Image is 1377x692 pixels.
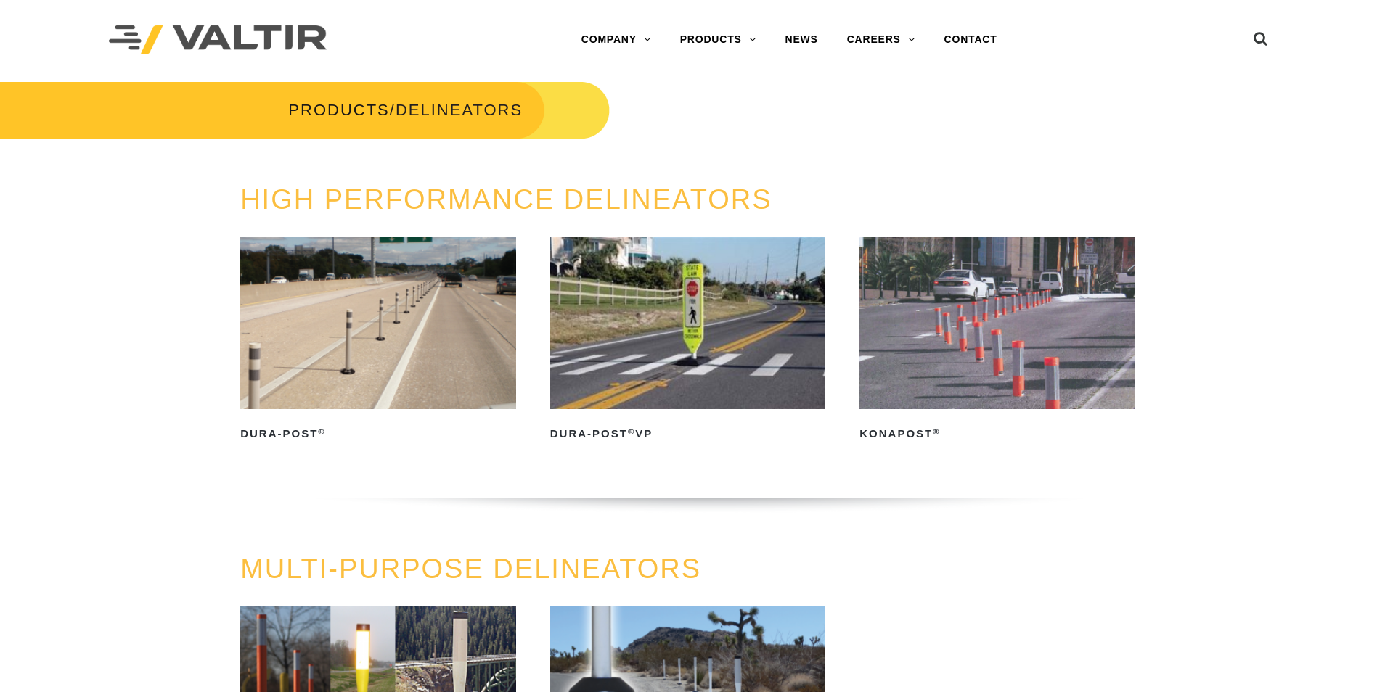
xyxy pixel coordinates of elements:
[771,25,833,54] a: NEWS
[288,101,389,119] a: PRODUCTS
[567,25,666,54] a: COMPANY
[550,237,826,445] a: Dura-Post®VP
[240,553,701,584] a: MULTI-PURPOSE DELINEATORS
[240,184,772,215] a: HIGH PERFORMANCE DELINEATORS
[859,237,1135,445] a: KonaPost®
[396,101,523,119] span: DELINEATORS
[240,237,516,445] a: Dura-Post®
[859,422,1135,445] h2: KonaPost
[628,427,635,436] sup: ®
[933,427,940,436] sup: ®
[550,422,826,445] h2: Dura-Post VP
[666,25,771,54] a: PRODUCTS
[930,25,1012,54] a: CONTACT
[318,427,325,436] sup: ®
[833,25,930,54] a: CAREERS
[240,422,516,445] h2: Dura-Post
[109,25,327,55] img: Valtir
